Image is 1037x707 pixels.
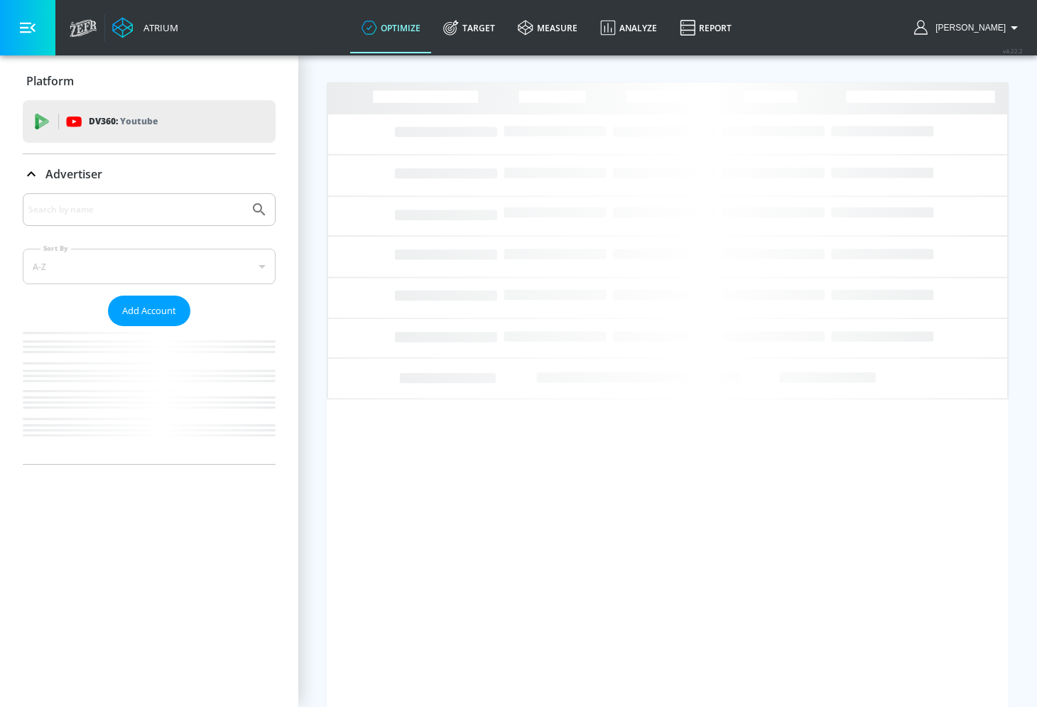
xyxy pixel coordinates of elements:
[432,2,506,53] a: Target
[108,296,190,326] button: Add Account
[40,244,71,253] label: Sort By
[23,61,276,101] div: Platform
[122,303,176,319] span: Add Account
[23,154,276,194] div: Advertiser
[506,2,589,53] a: measure
[138,21,178,34] div: Atrium
[89,114,158,129] p: DV360:
[930,23,1006,33] span: login as: kylie.geatz@zefr.com
[350,2,432,53] a: optimize
[23,326,276,464] nav: list of Advertiser
[28,200,244,219] input: Search by name
[589,2,668,53] a: Analyze
[45,166,102,182] p: Advertiser
[1003,47,1023,55] span: v 4.22.2
[914,19,1023,36] button: [PERSON_NAME]
[112,17,178,38] a: Atrium
[23,193,276,464] div: Advertiser
[120,114,158,129] p: Youtube
[26,73,74,89] p: Platform
[668,2,743,53] a: Report
[23,249,276,284] div: A-Z
[23,100,276,143] div: DV360: Youtube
